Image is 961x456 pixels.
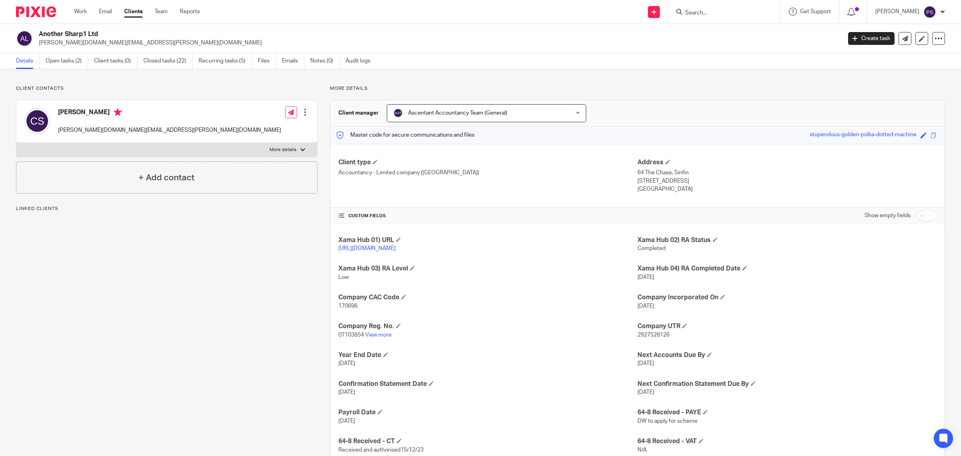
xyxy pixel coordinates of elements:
[346,53,376,69] a: Audit logs
[875,8,919,16] p: [PERSON_NAME]
[338,236,637,244] h4: Xama Hub 01) URL
[637,332,669,338] span: 2927528126
[637,361,654,366] span: [DATE]
[338,389,355,395] span: [DATE]
[94,53,137,69] a: Client tasks (0)
[637,322,937,331] h4: Company UTR
[637,236,937,244] h4: Xama Hub 02) RA Status
[16,85,318,92] p: Client contacts
[800,9,831,14] span: Get Support
[338,418,355,424] span: [DATE]
[282,53,304,69] a: Emails
[99,8,112,16] a: Email
[46,53,88,69] a: Open tasks (2)
[637,158,937,167] h4: Address
[114,108,122,116] i: Primary
[24,108,50,134] img: svg%3E
[74,8,87,16] a: Work
[338,213,637,219] h4: CUSTOM FIELDS
[269,147,296,153] p: More details
[338,437,637,446] h4: 64-8 Received - CT
[684,10,756,17] input: Search
[338,169,637,177] p: Accountancy - Limited company ([GEOGRAPHIC_DATA])
[923,6,936,18] img: svg%3E
[199,53,252,69] a: Recurring tasks (5)
[338,264,637,273] h4: Xama Hub 03) RA Level
[637,274,654,280] span: [DATE]
[330,85,945,92] p: More details
[338,109,379,117] h3: Client manager
[16,30,33,47] img: svg%3E
[124,8,143,16] a: Clients
[637,169,937,177] p: 64 The Chase, Sinfin
[408,110,507,116] span: Ascentant Accountancy Team (General)
[139,172,195,184] h4: + Add contact
[58,108,281,118] h4: [PERSON_NAME]
[637,293,937,302] h4: Company Incorporated On
[16,6,56,17] img: Pixie
[637,264,937,273] h4: Xama Hub 04) RA Completed Date
[338,303,358,309] span: 170696
[16,206,318,212] p: Linked clients
[637,447,647,453] span: N/A
[39,39,836,47] p: [PERSON_NAME][DOMAIN_NAME][EMAIL_ADDRESS][PERSON_NAME][DOMAIN_NAME]
[338,274,349,280] span: Low
[39,30,677,38] h2: Another Sharp1 Ltd
[338,408,637,417] h4: Payroll Date
[338,361,355,366] span: [DATE]
[338,322,637,331] h4: Company Reg. No.
[155,8,168,16] a: Team
[258,53,276,69] a: Files
[365,332,392,338] a: View more
[637,408,937,417] h4: 64-8 Received - PAYE
[864,212,911,220] label: Show empty fields
[637,303,654,309] span: [DATE]
[338,246,396,251] a: [URL][DOMAIN_NAME]
[338,380,637,388] h4: Confirmation Statement Date
[58,126,281,134] p: [PERSON_NAME][DOMAIN_NAME][EMAIL_ADDRESS][PERSON_NAME][DOMAIN_NAME]
[338,332,364,338] span: 07103654
[848,32,895,45] a: Create task
[393,108,403,118] img: svg%3E
[637,389,654,395] span: [DATE]
[338,447,424,453] span: Received and authorised15/12/23
[310,53,340,69] a: Notes (0)
[336,131,474,139] p: Master code for secure communications and files
[338,351,637,359] h4: Year End Date
[338,293,637,302] h4: Company CAC Code
[637,418,698,424] span: DW to apply for scheme
[637,351,937,359] h4: Next Accounts Due By
[16,53,40,69] a: Details
[637,380,937,388] h4: Next Confirmation Statement Due By
[143,53,193,69] a: Closed tasks (22)
[637,246,665,251] span: Completed
[180,8,200,16] a: Reports
[637,437,937,446] h4: 64-8 Received - VAT
[338,158,637,167] h4: Client type
[637,177,937,185] p: [STREET_ADDRESS]
[637,185,937,193] p: [GEOGRAPHIC_DATA]
[810,131,917,140] div: stupendous-golden-polka-dotted-machine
